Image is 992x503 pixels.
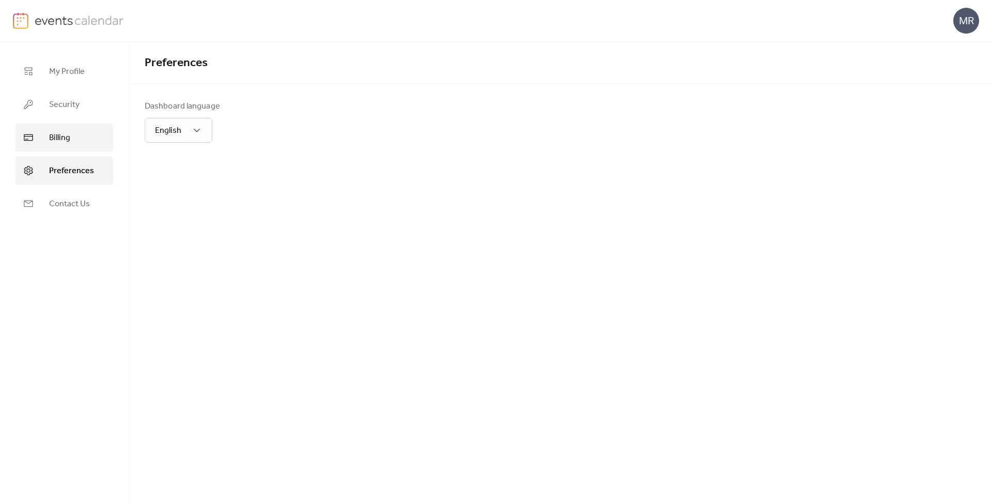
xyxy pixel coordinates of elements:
a: My Profile [16,57,113,85]
a: Security [16,90,113,118]
span: Preferences [145,52,208,74]
a: Contact Us [16,190,113,218]
span: My Profile [49,66,85,78]
span: Security [49,99,80,111]
span: Billing [49,132,70,144]
a: Billing [16,124,113,151]
img: logo [13,12,28,29]
span: Contact Us [49,198,90,210]
div: MR [953,8,979,34]
div: Dashboard language [145,100,220,113]
span: Preferences [49,165,94,177]
a: Preferences [16,157,113,185]
img: logo-type [35,12,124,28]
span: English [155,123,181,139]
